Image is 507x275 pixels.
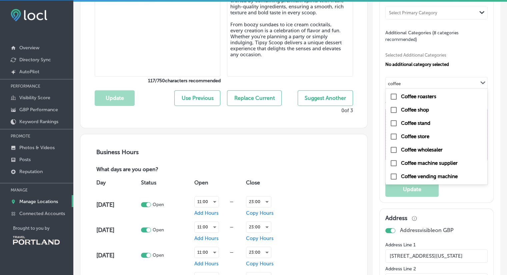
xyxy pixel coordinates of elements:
[246,210,274,216] span: Copy Hours
[246,222,271,232] div: 23:00
[246,196,271,207] div: 23:00
[95,90,135,106] button: Update
[194,235,219,241] span: Add Hours
[298,90,353,106] button: Suggest Another
[193,173,244,192] th: Open
[385,99,483,104] span: AutoPilot Generated Additional Categories
[19,169,43,174] p: Reputation
[152,202,164,207] p: Open
[95,78,220,84] label: 117 / 750 characters recommended
[19,107,58,113] p: GBP Performance
[385,30,459,43] span: (8 categories recommended)
[385,266,488,272] label: Address Line 2
[11,9,47,21] img: fda3e92497d09a02dc62c9cd864e3231.png
[401,160,458,166] label: Coffee machine supplier
[385,30,459,42] span: Additional Categories
[19,119,58,125] p: Keyword Rankings
[401,107,429,113] label: Coffee shop
[19,199,58,204] p: Manage Locations
[19,45,39,51] p: Overview
[385,242,488,248] label: Address Line 1
[401,120,430,126] label: Coffee stand
[385,214,407,222] h3: Address
[96,252,139,259] h4: [DATE]
[385,182,439,197] button: Update
[246,247,271,258] div: 23:00
[246,235,274,241] span: Copy Hours
[19,69,39,75] p: AutoPilot
[246,261,274,267] span: Copy Hours
[195,247,219,258] div: 11:00
[152,253,164,258] p: Open
[13,226,73,231] p: Brought to you by
[219,224,244,229] div: —
[13,236,60,245] img: Travel Portland
[19,211,65,216] p: Connected Accounts
[195,196,219,207] div: 11:00
[19,95,50,101] p: Visibility Score
[95,166,206,173] p: What days are you open?
[96,201,139,208] h4: [DATE]
[19,157,31,162] p: Posts
[401,173,458,179] label: Coffee vending machine
[341,108,353,114] p: 0 of 3
[19,57,51,63] p: Directory Sync
[139,173,193,192] th: Status
[385,249,488,263] input: Street Address Line 1
[219,199,244,204] div: —
[195,222,219,232] div: 11:00
[219,250,244,255] div: —
[385,62,449,67] span: No additional category selected
[401,147,443,153] label: Coffee wholesaler
[152,227,164,232] p: Open
[194,261,219,267] span: Add Hours
[95,173,139,192] th: Day
[95,148,353,156] h3: Business Hours
[96,226,139,234] h4: [DATE]
[174,90,220,106] button: Use Previous
[244,173,288,192] th: Close
[401,134,429,139] label: Coffee store
[227,90,282,106] button: Replace Current
[389,10,437,15] div: Select Primary Category
[19,145,55,150] p: Photos & Videos
[401,94,436,100] label: Coffee roasters
[385,53,483,58] span: Selected Additional Categories
[194,210,219,216] span: Add Hours
[400,227,454,233] p: Address visible on GBP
